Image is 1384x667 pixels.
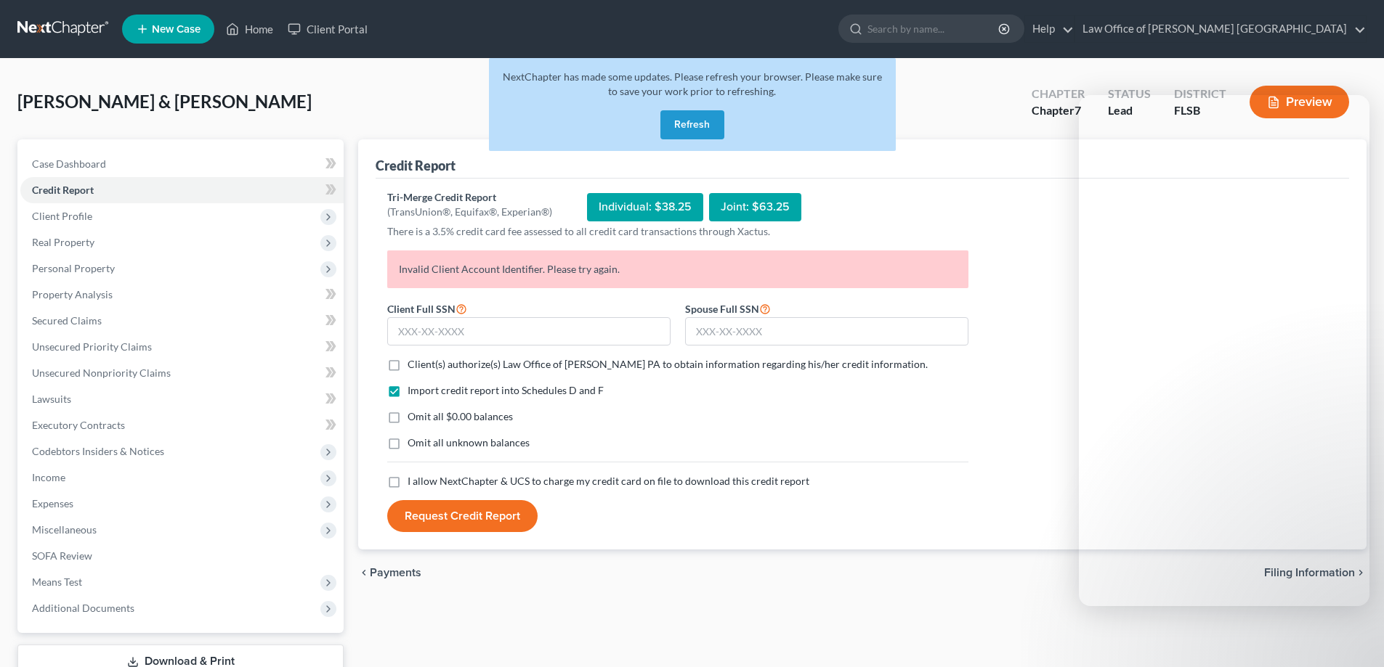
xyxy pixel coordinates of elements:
iframe: Intercom live chat [1335,618,1369,652]
div: Chapter [1032,102,1085,119]
div: Status [1108,86,1151,102]
div: Credit Report [376,157,456,174]
span: I allow NextChapter & UCS to charge my credit card on file to download this credit report [408,475,809,487]
span: Unsecured Priority Claims [32,340,152,353]
input: Search by name... [867,15,1000,42]
span: 7 [1075,103,1081,117]
button: Preview [1250,86,1349,118]
span: Client(s) authorize(s) Law Office of [PERSON_NAME] PA to obtain information regarding his/her cre... [408,358,928,370]
span: Property Analysis [32,288,113,300]
a: SOFA Review [20,543,344,569]
span: New Case [152,24,201,35]
span: Executory Contracts [32,419,125,431]
span: Case Dashboard [32,157,106,170]
a: Help [1025,16,1074,42]
span: Personal Property [32,262,115,274]
span: Means Test [32,576,82,588]
span: Unsecured Nonpriority Claims [32,367,171,379]
span: Payments [370,567,421,578]
span: Omit all unknown balances [408,436,530,449]
a: Client Portal [280,16,375,42]
span: Credit Report [32,184,94,196]
button: Refresh [660,110,724,139]
p: There is a 3.5% credit card fee assessed to all credit card transactions through Xactus. [387,224,968,239]
a: Home [219,16,280,42]
span: Miscellaneous [32,523,97,536]
input: XXX-XX-XXXX [387,317,671,346]
span: Expenses [32,497,73,510]
span: Client Full SSN [387,303,456,315]
a: Property Analysis [20,282,344,308]
span: Omit all $0.00 balances [408,410,513,422]
span: [PERSON_NAME] & [PERSON_NAME] [17,91,312,112]
div: (TransUnion®, Equifax®, Experian®) [387,205,552,219]
a: Lawsuits [20,386,344,412]
div: Chapter [1032,86,1085,102]
span: NextChapter has made some updates. Please refresh your browser. Please make sure to save your wor... [503,70,882,97]
i: chevron_left [358,567,370,578]
p: Invalid Client Account Identifier. Please try again. [387,250,968,288]
button: chevron_left Payments [358,567,421,578]
a: Secured Claims [20,308,344,334]
span: Spouse Full SSN [685,303,759,315]
div: Individual: $38.25 [587,193,703,221]
span: Codebtors Insiders & Notices [32,445,164,457]
div: District [1174,86,1226,102]
span: SOFA Review [32,549,92,562]
button: Request Credit Report [387,500,538,532]
a: Unsecured Priority Claims [20,334,344,360]
a: Unsecured Nonpriority Claims [20,360,344,386]
span: Lawsuits [32,393,71,405]
a: Credit Report [20,177,344,203]
span: Real Property [32,236,94,248]
iframe: Intercom live chat [1079,95,1369,606]
span: Secured Claims [32,314,102,327]
div: Joint: $63.25 [709,193,801,221]
input: XXX-XX-XXXX [685,317,968,346]
div: Tri-Merge Credit Report [387,190,552,205]
a: Law Office of [PERSON_NAME] [GEOGRAPHIC_DATA] [1075,16,1366,42]
a: Executory Contracts [20,412,344,438]
a: Case Dashboard [20,151,344,177]
span: Client Profile [32,210,92,222]
span: Additional Documents [32,602,134,614]
span: Income [32,471,65,483]
span: Import credit report into Schedules D and F [408,384,604,396]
